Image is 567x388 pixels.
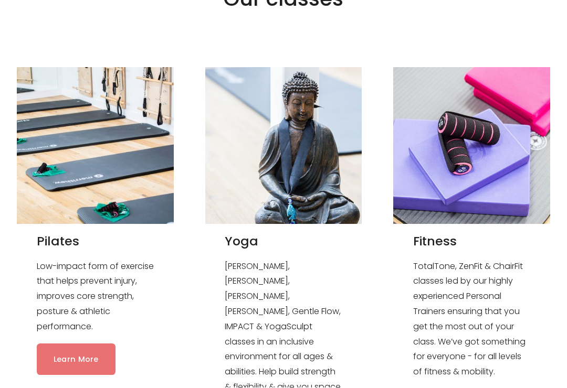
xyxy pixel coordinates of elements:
img: A statue of a sitting Buddha on a wooden floor, adorned with a black scarf and blue talisman beads. [205,68,362,224]
p: TotalTone, ZenFit & ChairFit classes led by our highly experienced Personal Trainers ensuring tha... [413,260,531,380]
a: Learn More [37,344,115,375]
img: Pink and black hand weights on purple and pink yoga blocks, placed on a gray exercise mat. [393,68,550,224]
p: Low-impact form of exercise that helps prevent injury, improves core strength, posture & athletic... [37,260,154,335]
h2: Fitness [413,234,531,250]
h2: Pilates [37,234,154,250]
h2: Yoga [225,234,342,250]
